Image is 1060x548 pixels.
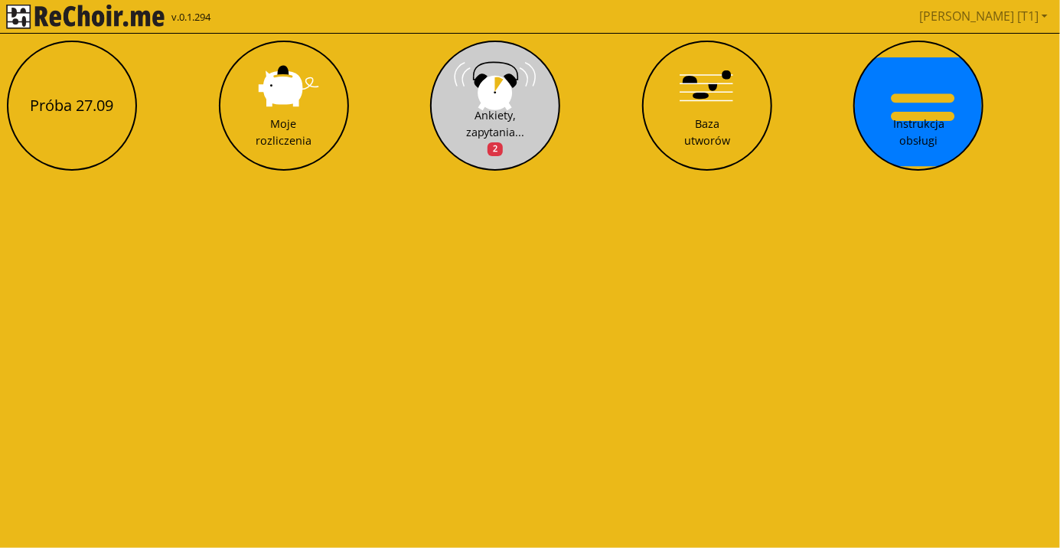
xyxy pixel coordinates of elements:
[7,41,137,171] button: Próba 27.09
[684,116,730,148] div: Baza utworów
[642,41,772,171] button: Baza utworów
[466,107,525,157] div: Ankiety, zapytania...
[913,1,1054,31] a: [PERSON_NAME] [T1]
[853,41,983,171] button: Instrukcja obsługi
[430,41,560,171] button: Ankiety, zapytania...2
[256,116,311,148] div: Moje rozliczenia
[488,142,503,156] span: 2
[6,5,165,29] img: rekłajer mi
[893,116,944,148] div: Instrukcja obsługi
[172,10,211,25] span: v.0.1.294
[219,41,349,171] button: Moje rozliczenia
